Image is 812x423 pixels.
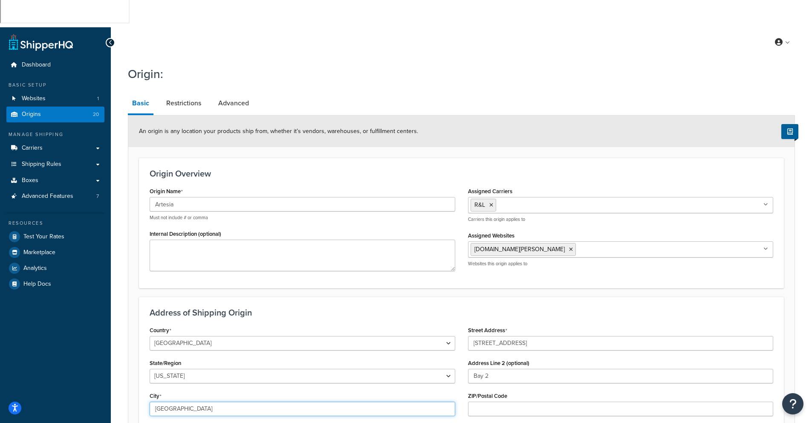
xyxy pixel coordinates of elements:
[6,107,104,122] a: Origins20
[23,233,64,240] span: Test Your Rates
[6,276,104,292] a: Help Docs
[468,327,507,334] label: Street Address
[6,91,104,107] li: Websites
[6,57,104,73] a: Dashboard
[6,107,104,122] li: Origins
[162,93,205,113] a: Restrictions
[97,95,99,102] span: 1
[6,188,104,204] a: Advanced Features7
[6,229,104,244] a: Test Your Rates
[468,232,514,239] label: Assigned Websites
[6,91,104,107] a: Websites1
[150,231,221,237] label: Internal Description (optional)
[96,193,99,200] span: 7
[23,265,47,272] span: Analytics
[22,177,38,184] span: Boxes
[6,245,104,260] a: Marketplace
[6,188,104,204] li: Advanced Features
[150,360,181,366] label: State/Region
[93,111,99,118] span: 20
[150,188,183,195] label: Origin Name
[23,249,55,256] span: Marketplace
[782,393,803,414] button: Open Resource Center
[468,360,529,366] label: Address Line 2 (optional)
[474,200,485,209] span: R&L
[22,61,51,69] span: Dashboard
[6,261,104,276] a: Analytics
[6,173,104,188] a: Boxes
[468,393,507,399] label: ZIP/Postal Code
[468,188,512,194] label: Assigned Carriers
[468,216,774,223] p: Carriers this origin applies to
[214,93,253,113] a: Advanced
[468,261,774,267] p: Websites this origin applies to
[150,327,171,334] label: Country
[150,169,773,178] h3: Origin Overview
[6,81,104,89] div: Basic Setup
[22,95,46,102] span: Websites
[150,308,773,317] h3: Address of Shipping Origin
[6,131,104,138] div: Manage Shipping
[22,161,61,168] span: Shipping Rules
[150,393,162,400] label: City
[23,281,51,288] span: Help Docs
[128,66,784,82] h1: Origin:
[139,127,418,136] span: An origin is any location your products ship from, whether it’s vendors, warehouses, or fulfillme...
[6,220,104,227] div: Resources
[22,111,41,118] span: Origins
[474,245,565,254] span: [DOMAIN_NAME][PERSON_NAME]
[781,124,798,139] button: Show Help Docs
[128,93,153,115] a: Basic
[22,193,73,200] span: Advanced Features
[6,140,104,156] a: Carriers
[6,156,104,172] a: Shipping Rules
[22,145,43,152] span: Carriers
[150,214,455,221] p: Must not include # or comma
